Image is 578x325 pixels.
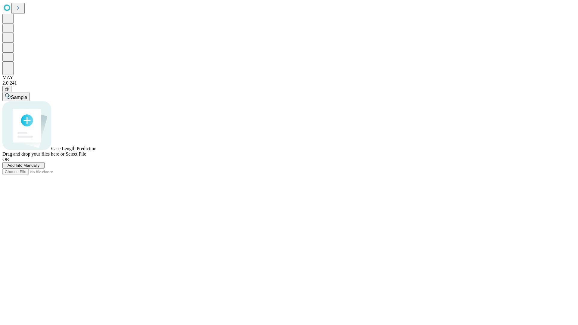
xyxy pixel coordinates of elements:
span: Add Info Manually [8,163,40,168]
span: Case Length Prediction [51,146,96,151]
span: Drag and drop your files here or [2,151,64,156]
span: @ [5,87,9,91]
div: MAY [2,75,576,80]
button: Add Info Manually [2,162,45,169]
span: Select File [66,151,86,156]
div: 2.0.241 [2,80,576,86]
button: @ [2,86,11,92]
span: OR [2,157,9,162]
button: Sample [2,92,30,101]
span: Sample [11,95,27,100]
